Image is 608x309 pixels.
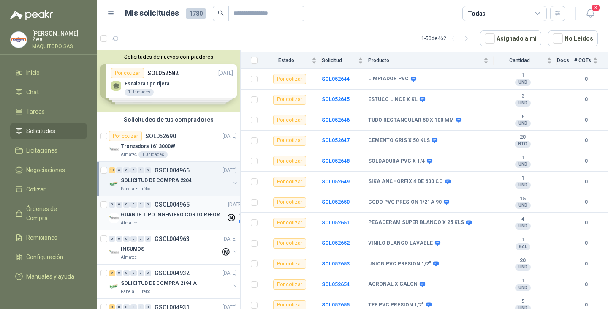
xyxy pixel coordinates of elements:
[494,175,552,182] b: 1
[273,218,306,228] div: Por cotizar
[515,120,531,127] div: UND
[273,238,306,249] div: Por cotizar
[109,179,119,189] img: Company Logo
[574,157,598,165] b: 0
[186,8,206,19] span: 1780
[322,282,350,287] b: SOL052654
[494,196,552,202] b: 15
[10,65,87,81] a: Inicio
[121,254,137,261] p: Almatec
[109,268,239,295] a: 9 0 0 0 0 0 GSOL004932[DATE] Company LogoSOLICITUD DE COMPRA 2194 APanela El Trébol
[515,182,531,189] div: UND
[273,115,306,125] div: Por cotizar
[421,32,473,45] div: 1 - 50 de 462
[123,167,130,173] div: 0
[32,44,87,49] p: MAQUITODO SAS
[116,270,122,276] div: 0
[263,52,322,69] th: Estado
[26,88,39,97] span: Chat
[121,186,152,192] p: Panela El Trébol
[368,117,454,124] b: TUBO RECTANGULAR 50 X 100 MM
[109,200,244,227] a: 0 0 0 0 0 0 GSOL004965[DATE] Company LogoGUANTE TIPO INGENIERO CORTO REFORZADOAlmatec
[109,270,115,276] div: 9
[109,247,119,257] img: Company Logo
[26,252,63,262] span: Configuración
[322,158,350,164] a: SOL052648
[109,165,239,192] a: 12 0 0 0 0 0 GSOL004966[DATE] Company LogoSOLICITUD DE COMPRA 2204Panela El Trébol
[574,239,598,247] b: 0
[121,142,175,150] p: Tronzadora 16” 3000W
[574,281,598,289] b: 0
[368,137,430,144] b: CEMENTO GRIS X 50 KLS
[155,236,190,242] p: GSOL004963
[123,270,130,276] div: 0
[32,30,87,42] p: [PERSON_NAME] Zea
[368,96,418,103] b: ESTUCO LINCE X KL
[368,219,464,226] b: PEGACERAM SUPER BLANCO X 25 KLS
[273,136,306,146] div: Por cotizar
[263,57,310,63] span: Estado
[26,272,74,281] span: Manuales y ayuda
[145,270,151,276] div: 0
[322,76,350,82] b: SOL052644
[322,240,350,246] b: SOL052652
[322,96,350,102] a: SOL052645
[494,237,552,243] b: 1
[468,9,486,18] div: Todas
[515,223,531,230] div: UND
[494,155,552,161] b: 1
[322,52,368,69] th: Solicitud
[574,137,598,145] b: 0
[368,302,424,309] b: TEE PVC PRESION 1/2"
[121,245,144,253] p: INSUMOS
[273,177,306,187] div: Por cotizar
[109,167,115,173] div: 12
[145,133,176,139] p: SOL052690
[10,10,53,20] img: Logo peakr
[494,134,552,141] b: 20
[116,202,122,208] div: 0
[322,302,350,308] a: SOL052655
[368,178,443,185] b: SIKA ANCHORFIX 4 DE 600 CC
[574,57,591,63] span: # COTs
[494,57,545,63] span: Cantidad
[223,167,237,175] p: [DATE]
[494,114,552,120] b: 6
[10,123,87,139] a: Solicitudes
[273,74,306,84] div: Por cotizar
[322,179,350,185] a: SOL052649
[322,220,350,226] b: SOL052651
[130,167,137,173] div: 0
[121,151,137,158] p: Almatec
[574,96,598,104] b: 0
[515,284,531,291] div: UND
[574,52,608,69] th: # COTs
[155,270,190,276] p: GSOL004932
[574,260,598,268] b: 0
[515,141,531,148] div: BTO
[228,201,242,209] p: [DATE]
[123,236,130,242] div: 0
[10,268,87,284] a: Manuales y ayuda
[273,156,306,166] div: Por cotizar
[218,10,224,16] span: search
[138,151,168,158] div: 1 Unidades
[368,240,433,247] b: VINILO BLANCO LAVABLE
[121,288,152,295] p: Panela El Trébol
[368,281,418,288] b: ACRONAL X GALON
[591,4,600,12] span: 3
[138,236,144,242] div: 0
[121,211,226,219] p: GUANTE TIPO INGENIERO CORTO REFORZADO
[109,145,119,155] img: Company Logo
[125,7,179,19] h1: Mis solicitudes
[494,216,552,223] b: 4
[322,261,350,267] b: SOL052653
[10,142,87,159] a: Licitaciones
[574,75,598,83] b: 0
[368,52,494,69] th: Producto
[583,6,598,21] button: 3
[145,236,151,242] div: 0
